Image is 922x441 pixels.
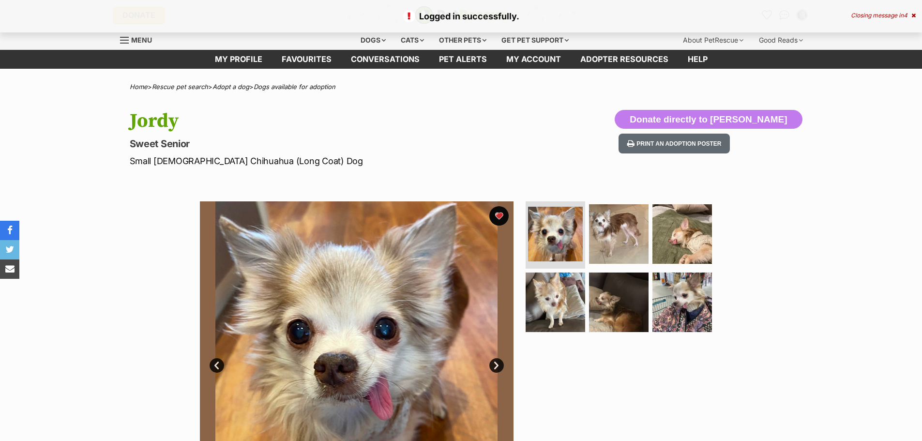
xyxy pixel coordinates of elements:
[130,154,539,167] p: Small [DEMOGRAPHIC_DATA] Chihuahua (Long Coat) Dog
[429,50,497,69] a: Pet alerts
[851,12,916,19] div: Closing message in
[495,30,575,50] div: Get pet support
[904,12,907,19] span: 4
[341,50,429,69] a: conversations
[205,50,272,69] a: My profile
[130,83,148,91] a: Home
[676,30,750,50] div: About PetRescue
[526,273,585,332] img: Photo of Jordy
[619,134,730,153] button: Print an adoption poster
[589,273,649,332] img: Photo of Jordy
[130,110,539,132] h1: Jordy
[528,207,583,261] img: Photo of Jordy
[130,137,539,151] p: Sweet Senior
[652,273,712,332] img: Photo of Jordy
[212,83,249,91] a: Adopt a dog
[652,204,712,264] img: Photo of Jordy
[254,83,335,91] a: Dogs available for adoption
[10,10,912,23] p: Logged in successfully.
[120,30,159,48] a: Menu
[615,110,802,129] button: Donate directly to [PERSON_NAME]
[489,358,504,373] a: Next
[354,30,393,50] div: Dogs
[210,358,224,373] a: Prev
[678,50,717,69] a: Help
[752,30,810,50] div: Good Reads
[571,50,678,69] a: Adopter resources
[432,30,493,50] div: Other pets
[106,83,817,91] div: > > >
[589,204,649,264] img: Photo of Jordy
[272,50,341,69] a: Favourites
[489,206,509,226] button: favourite
[131,36,152,44] span: Menu
[152,83,208,91] a: Rescue pet search
[394,30,431,50] div: Cats
[497,50,571,69] a: My account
